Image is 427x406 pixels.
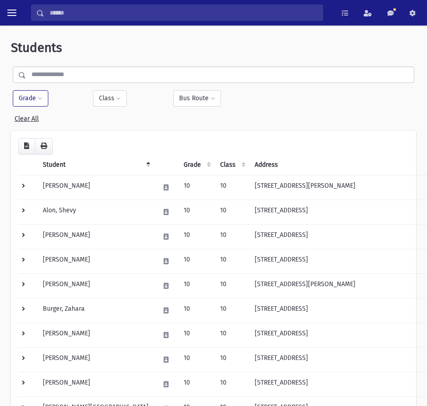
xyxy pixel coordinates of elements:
[178,372,215,396] td: 10
[215,175,249,200] td: 10
[178,224,215,249] td: 10
[215,154,249,175] th: Class: activate to sort column ascending
[37,372,154,396] td: [PERSON_NAME]
[215,347,249,372] td: 10
[215,249,249,273] td: 10
[11,40,62,55] span: Students
[178,175,215,200] td: 10
[215,323,249,347] td: 10
[173,90,221,107] button: Bus Route
[37,347,154,372] td: [PERSON_NAME]
[15,111,39,123] a: Clear All
[4,5,20,21] button: toggle menu
[18,138,35,154] button: CSV
[37,224,154,249] td: [PERSON_NAME]
[215,273,249,298] td: 10
[93,90,127,107] button: Class
[215,372,249,396] td: 10
[178,249,215,273] td: 10
[178,347,215,372] td: 10
[37,200,154,224] td: Alon, Shevy
[178,273,215,298] td: 10
[178,323,215,347] td: 10
[44,5,323,21] input: Search
[37,249,154,273] td: [PERSON_NAME]
[215,298,249,323] td: 10
[215,200,249,224] td: 10
[215,224,249,249] td: 10
[37,175,154,200] td: [PERSON_NAME]
[178,298,215,323] td: 10
[13,90,48,107] button: Grade
[37,273,154,298] td: [PERSON_NAME]
[37,323,154,347] td: [PERSON_NAME]
[178,154,215,175] th: Grade: activate to sort column ascending
[35,138,53,154] button: Print
[178,200,215,224] td: 10
[37,154,154,175] th: Student: activate to sort column descending
[37,298,154,323] td: Burger, Zahara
